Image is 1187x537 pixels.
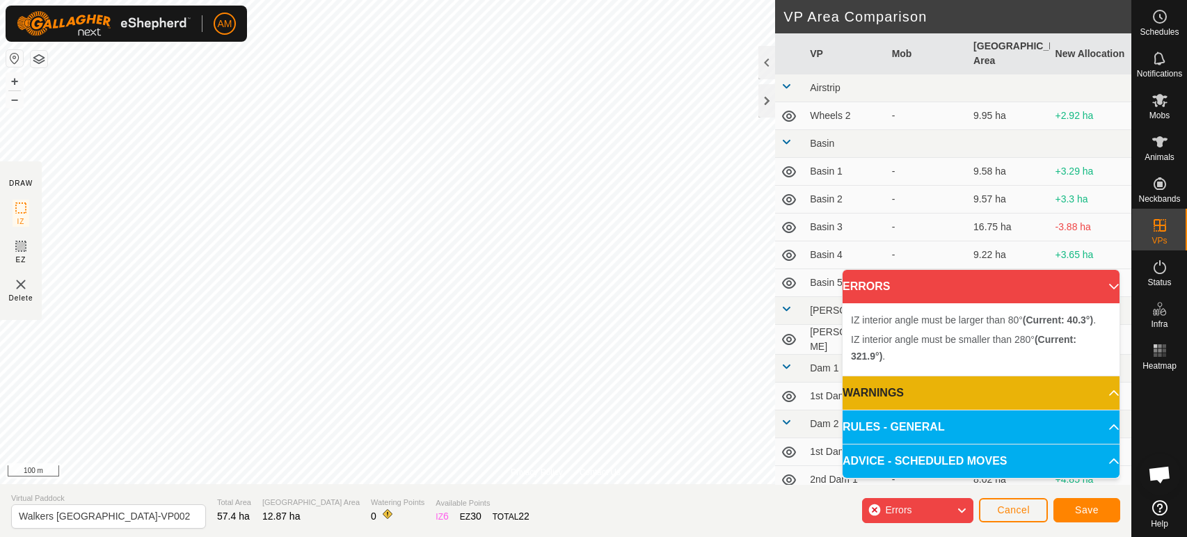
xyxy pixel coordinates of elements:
span: 30 [470,511,481,522]
div: - [892,109,962,123]
td: +3.65 ha [1050,241,1131,269]
td: 9.22 ha [968,241,1049,269]
span: Neckbands [1138,195,1180,203]
td: 8.02 ha [968,466,1049,494]
span: Notifications [1137,70,1182,78]
img: Gallagher Logo [17,11,191,36]
div: - [892,472,962,487]
p-accordion-content: ERRORS [843,303,1120,376]
span: Total Area [217,497,251,508]
td: 9.95 ha [968,102,1049,130]
span: Mobs [1149,111,1170,120]
button: Cancel [979,498,1048,522]
span: EZ [16,255,26,265]
td: -3.88 ha [1050,214,1131,241]
span: 12.87 ha [262,511,301,522]
span: VPs [1152,237,1167,245]
span: Save [1075,504,1099,515]
td: 9.57 ha [968,186,1049,214]
span: WARNINGS [843,385,904,401]
span: Basin [810,138,834,149]
span: Virtual Paddock [11,492,206,504]
div: - [892,248,962,262]
span: ERRORS [843,278,890,295]
div: IZ [436,509,448,524]
td: Wheels 2 [804,102,886,130]
span: 22 [518,511,529,522]
td: +3.29 ha [1050,158,1131,186]
button: Reset Map [6,50,23,67]
span: 0 [371,511,376,522]
td: +2.92 ha [1050,102,1131,130]
td: Basin 2 [804,186,886,214]
a: Help [1132,495,1187,534]
div: EZ [460,509,481,524]
div: - [892,192,962,207]
td: 1st Dam 2 [804,383,886,410]
a: Contact Us [580,466,621,479]
div: - [892,164,962,179]
span: Cancel [997,504,1030,515]
th: VP [804,33,886,74]
button: + [6,73,23,90]
td: [PERSON_NAME] [804,325,886,355]
td: 2nd Dam 1 [804,466,886,494]
div: TOTAL [493,509,529,524]
button: Map Layers [31,51,47,67]
h2: VP Area Comparison [783,8,1131,25]
button: – [6,91,23,108]
span: RULES - GENERAL [843,419,945,435]
button: Save [1053,498,1120,522]
span: Status [1147,278,1171,287]
b: (Current: 40.3°) [1023,314,1093,326]
span: Heatmap [1142,362,1177,370]
td: 9.58 ha [968,158,1049,186]
span: Airstrip [810,82,841,93]
td: +4.85 ha [1050,466,1131,494]
span: 6 [443,511,449,522]
th: New Allocation [1050,33,1131,74]
span: Dam 1 [810,362,838,374]
img: VP [13,276,29,293]
td: 1st Dam 1 [804,438,886,466]
th: Mob [886,33,968,74]
p-accordion-header: ERRORS [843,270,1120,303]
td: Basin 5 [804,269,886,297]
span: AM [218,17,232,31]
span: Help [1151,520,1168,528]
span: ADVICE - SCHEDULED MOVES [843,453,1007,470]
span: Schedules [1140,28,1179,36]
td: Basin 4 [804,241,886,269]
p-accordion-header: WARNINGS [843,376,1120,410]
td: +3.3 ha [1050,186,1131,214]
span: Infra [1151,320,1168,328]
span: IZ [17,216,25,227]
td: Basin 3 [804,214,886,241]
span: [PERSON_NAME] [810,305,890,316]
a: Privacy Policy [511,466,563,479]
div: DRAW [9,178,33,189]
th: [GEOGRAPHIC_DATA] Area [968,33,1049,74]
span: Errors [885,504,911,515]
span: Delete [9,293,33,303]
span: Available Points [436,497,529,509]
span: 57.4 ha [217,511,250,522]
span: Animals [1145,153,1174,161]
span: Watering Points [371,497,424,508]
span: IZ interior angle must be smaller than 280° . [851,334,1076,362]
p-accordion-header: ADVICE - SCHEDULED MOVES [843,444,1120,478]
span: IZ interior angle must be larger than 80° . [851,314,1096,326]
td: 16.75 ha [968,214,1049,241]
p-accordion-header: RULES - GENERAL [843,410,1120,444]
div: Open chat [1139,454,1181,495]
div: - [892,220,962,234]
td: Basin 1 [804,158,886,186]
span: [GEOGRAPHIC_DATA] Area [262,497,360,508]
span: Dam 2 [810,418,838,429]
